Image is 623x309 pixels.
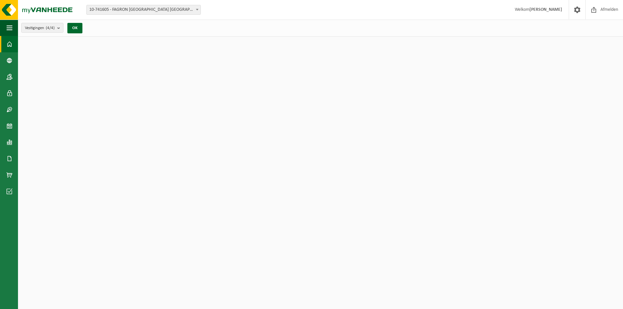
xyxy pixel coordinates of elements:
[67,23,82,33] button: OK
[46,26,55,30] count: (4/4)
[21,23,63,33] button: Vestigingen(4/4)
[86,5,201,15] span: 10-741605 - FAGRON BELGIUM NV - NAZARETH
[25,23,55,33] span: Vestigingen
[529,7,562,12] strong: [PERSON_NAME]
[87,5,200,14] span: 10-741605 - FAGRON BELGIUM NV - NAZARETH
